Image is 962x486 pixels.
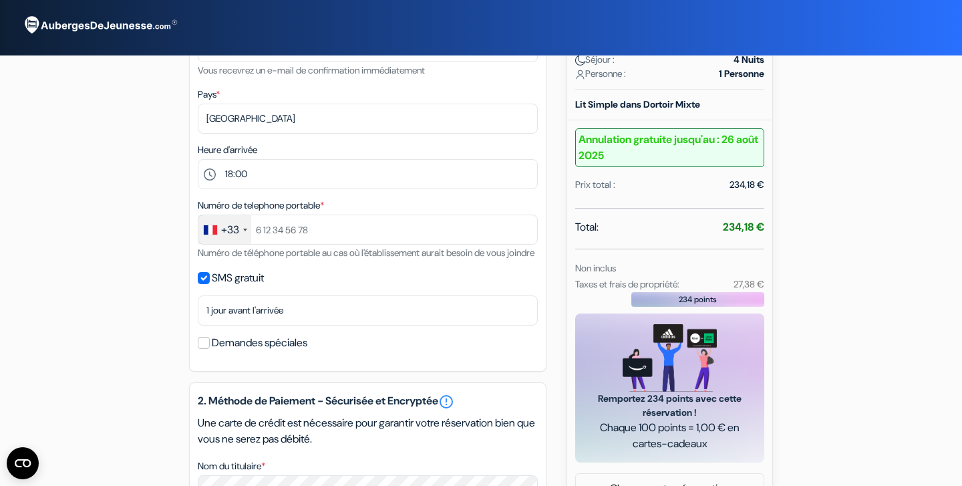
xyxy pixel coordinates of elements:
[591,392,748,420] span: Remportez 234 points avec cette réservation !
[212,334,307,352] label: Demandes spéciales
[730,178,764,192] div: 234,18 €
[198,143,257,157] label: Heure d'arrivée
[198,415,538,447] p: Une carte de crédit est nécessaire pour garantir votre réservation bien que vous ne serez pas déb...
[575,278,679,290] small: Taxes et frais de propriété:
[719,67,764,81] strong: 1 Personne
[198,247,534,259] small: Numéro de téléphone portable au cas où l'établissement aurait besoin de vous joindre
[623,324,717,392] img: gift_card_hero_new.png
[16,7,183,43] img: AubergesDeJeunesse.com
[198,215,251,244] div: France: +33
[575,98,700,110] b: Lit Simple dans Dortoir Mixte
[198,88,220,102] label: Pays
[575,70,585,80] img: user_icon.svg
[198,394,538,410] h5: 2. Méthode de Paiement - Sécurisée et Encryptée
[575,128,764,167] b: Annulation gratuite jusqu'au : 26 août 2025
[734,278,764,290] small: 27,38 €
[198,215,538,245] input: 6 12 34 56 78
[575,178,615,192] div: Prix total :
[438,394,454,410] a: error_outline
[575,53,615,67] span: Séjour :
[575,55,585,66] img: moon.svg
[575,262,616,274] small: Non inclus
[591,420,748,452] span: Chaque 100 points = 1,00 € en cartes-cadeaux
[198,64,425,76] small: Vous recevrez un e-mail de confirmation immédiatement
[575,67,626,81] span: Personne :
[7,447,39,479] button: CMP-Widget öffnen
[734,53,764,67] strong: 4 Nuits
[679,293,717,306] span: 234 points
[575,219,599,235] span: Total:
[198,199,324,213] label: Numéro de telephone portable
[212,269,264,287] label: SMS gratuit
[221,222,239,238] div: +33
[198,459,265,473] label: Nom du titulaire
[723,220,764,234] strong: 234,18 €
